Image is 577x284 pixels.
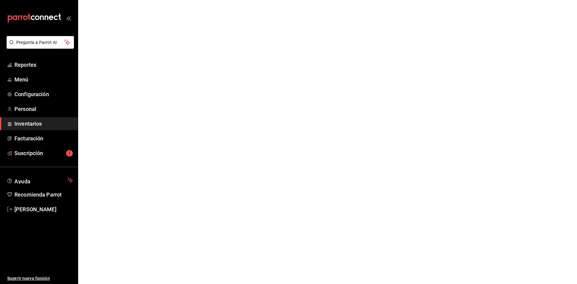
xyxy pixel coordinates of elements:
[16,39,65,46] span: Pregunta a Parrot AI
[14,120,73,128] span: Inventarios
[14,75,73,84] span: Menú
[14,61,73,69] span: Reportes
[66,16,71,20] button: open_drawer_menu
[14,191,73,199] span: Recomienda Parrot
[14,149,73,157] span: Suscripción
[14,105,73,113] span: Personal
[14,205,73,213] span: [PERSON_NAME]
[14,177,65,184] span: Ayuda
[14,134,73,142] span: Facturación
[7,36,74,49] button: Pregunta a Parrot AI
[4,44,74,50] a: Pregunta a Parrot AI
[14,90,73,98] span: Configuración
[7,275,73,282] span: Sugerir nueva función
